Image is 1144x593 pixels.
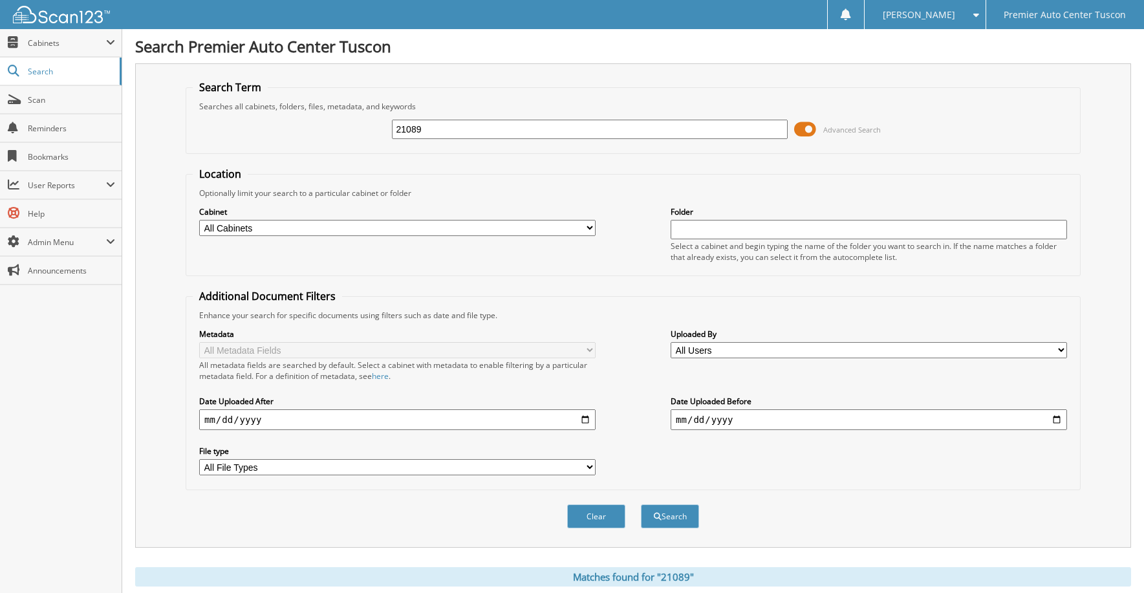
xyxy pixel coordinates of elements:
[28,38,106,49] span: Cabinets
[671,241,1067,263] div: Select a cabinet and begin typing the name of the folder you want to search in. If the name match...
[372,371,389,382] a: here
[28,151,115,162] span: Bookmarks
[193,188,1074,199] div: Optionally limit your search to a particular cabinet or folder
[199,206,596,217] label: Cabinet
[28,208,115,219] span: Help
[135,567,1131,587] div: Matches found for "21089"
[193,289,342,303] legend: Additional Document Filters
[28,180,106,191] span: User Reports
[193,80,268,94] legend: Search Term
[13,6,110,23] img: scan123-logo-white.svg
[28,123,115,134] span: Reminders
[135,36,1131,57] h1: Search Premier Auto Center Tuscon
[193,101,1074,112] div: Searches all cabinets, folders, files, metadata, and keywords
[823,125,881,135] span: Advanced Search
[199,360,596,382] div: All metadata fields are searched by default. Select a cabinet with metadata to enable filtering b...
[671,206,1067,217] label: Folder
[199,409,596,430] input: start
[28,66,113,77] span: Search
[567,504,625,528] button: Clear
[28,265,115,276] span: Announcements
[199,329,596,340] label: Metadata
[671,396,1067,407] label: Date Uploaded Before
[28,94,115,105] span: Scan
[883,11,955,19] span: [PERSON_NAME]
[199,446,596,457] label: File type
[671,329,1067,340] label: Uploaded By
[28,237,106,248] span: Admin Menu
[199,396,596,407] label: Date Uploaded After
[193,167,248,181] legend: Location
[641,504,699,528] button: Search
[193,310,1074,321] div: Enhance your search for specific documents using filters such as date and file type.
[671,409,1067,430] input: end
[1004,11,1126,19] span: Premier Auto Center Tuscon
